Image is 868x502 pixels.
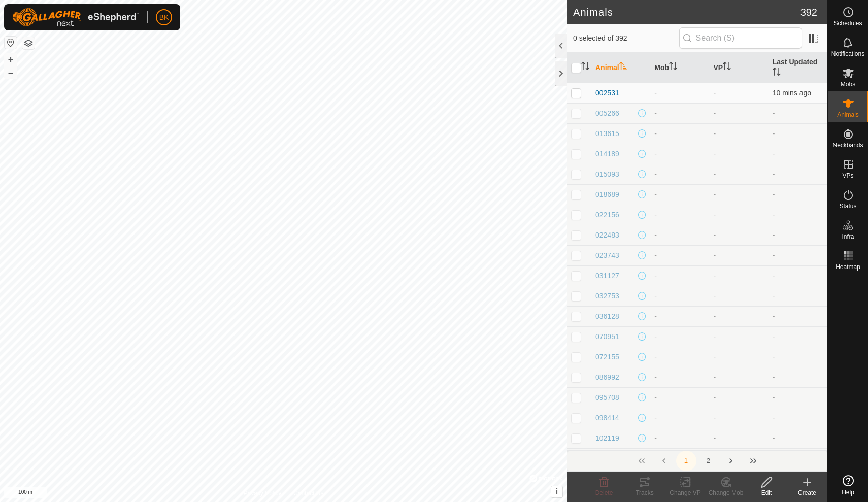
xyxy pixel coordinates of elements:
[595,250,619,261] span: 023743
[714,190,716,198] app-display-virtual-paddock-transition: -
[12,8,139,26] img: Gallagher Logo
[769,53,827,83] th: Last Updated
[842,173,853,179] span: VPs
[595,413,619,423] span: 098414
[654,311,705,322] div: -
[654,352,705,362] div: -
[773,69,781,77] p-sorticon: Activate to sort
[243,489,281,498] a: Privacy Policy
[842,489,854,495] span: Help
[714,251,716,259] app-display-virtual-paddock-transition: -
[595,128,619,139] span: 013615
[654,230,705,241] div: -
[773,190,775,198] span: -
[624,488,665,497] div: Tracks
[619,63,627,72] p-sorticon: Activate to sort
[800,5,817,20] span: 392
[706,488,746,497] div: Change Mob
[654,149,705,159] div: -
[654,250,705,261] div: -
[654,372,705,383] div: -
[773,109,775,117] span: -
[22,37,35,49] button: Map Layers
[773,393,775,401] span: -
[676,451,696,471] button: 1
[595,489,613,496] span: Delete
[698,451,719,471] button: 2
[714,211,716,219] app-display-virtual-paddock-transition: -
[654,128,705,139] div: -
[773,251,775,259] span: -
[787,488,827,497] div: Create
[669,63,677,72] p-sorticon: Activate to sort
[654,331,705,342] div: -
[654,271,705,281] div: -
[5,53,17,65] button: +
[595,271,619,281] span: 031127
[723,63,731,72] p-sorticon: Activate to sort
[773,373,775,381] span: -
[836,264,860,270] span: Heatmap
[833,20,862,26] span: Schedules
[654,189,705,200] div: -
[650,53,709,83] th: Mob
[595,230,619,241] span: 022483
[595,392,619,403] span: 095708
[654,210,705,220] div: -
[841,81,855,87] span: Mobs
[714,393,716,401] app-display-virtual-paddock-transition: -
[595,169,619,180] span: 015093
[595,189,619,200] span: 018689
[773,353,775,361] span: -
[573,33,679,44] span: 0 selected of 392
[654,88,705,98] div: -
[714,272,716,280] app-display-virtual-paddock-transition: -
[773,150,775,158] span: -
[679,27,802,49] input: Search (S)
[714,312,716,320] app-display-virtual-paddock-transition: -
[773,414,775,422] span: -
[714,231,716,239] app-display-virtual-paddock-transition: -
[714,89,716,97] app-display-virtual-paddock-transition: -
[293,489,323,498] a: Contact Us
[595,352,619,362] span: 072155
[159,12,169,23] span: BK
[595,149,619,159] span: 014189
[595,311,619,322] span: 036128
[714,434,716,442] app-display-virtual-paddock-transition: -
[714,150,716,158] app-display-virtual-paddock-transition: -
[654,413,705,423] div: -
[773,231,775,239] span: -
[831,51,864,57] span: Notifications
[746,488,787,497] div: Edit
[714,373,716,381] app-display-virtual-paddock-transition: -
[828,471,868,499] a: Help
[773,312,775,320] span: -
[654,169,705,180] div: -
[595,88,619,98] span: 002531
[5,66,17,79] button: –
[714,414,716,422] app-display-virtual-paddock-transition: -
[551,486,562,497] button: i
[773,292,775,300] span: -
[839,203,856,209] span: Status
[773,332,775,341] span: -
[714,332,716,341] app-display-virtual-paddock-transition: -
[842,233,854,240] span: Infra
[591,53,650,83] th: Animal
[595,433,619,444] span: 102119
[595,210,619,220] span: 022156
[595,108,619,119] span: 005266
[710,53,769,83] th: VP
[773,211,775,219] span: -
[595,372,619,383] span: 086992
[773,129,775,138] span: -
[595,291,619,302] span: 032753
[581,63,589,72] p-sorticon: Activate to sort
[714,109,716,117] app-display-virtual-paddock-transition: -
[714,292,716,300] app-display-virtual-paddock-transition: -
[654,433,705,444] div: -
[773,434,775,442] span: -
[5,37,17,49] button: Reset Map
[743,451,763,471] button: Last Page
